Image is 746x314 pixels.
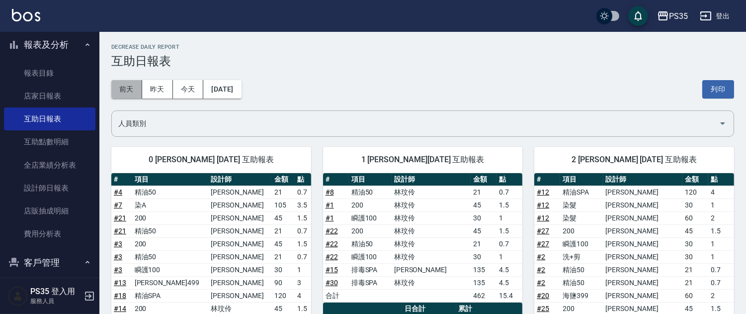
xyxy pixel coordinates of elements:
td: 精油SPA [132,289,209,302]
a: 報表目錄 [4,62,95,85]
td: 精油50 [349,186,392,199]
button: 報表及分析 [4,32,95,58]
td: [PERSON_NAME] [603,199,682,211]
td: [PERSON_NAME] [603,276,682,289]
td: 135 [471,276,497,289]
td: 瞬護100 [349,250,392,263]
td: 精油50 [132,224,209,237]
a: #13 [114,279,126,287]
td: 45 [471,199,497,211]
td: [PERSON_NAME]499 [132,276,209,289]
td: 2 [708,211,734,224]
td: 0.7 [295,250,311,263]
td: 21 [272,250,295,263]
a: 互助點數明細 [4,130,95,153]
td: [PERSON_NAME] [603,186,682,199]
td: [PERSON_NAME] [392,263,471,276]
td: 染髮 [560,199,603,211]
a: 全店業績分析表 [4,154,95,177]
td: 15.4 [497,289,522,302]
input: 人員名稱 [116,115,715,132]
img: Person [8,286,28,306]
th: # [323,173,349,186]
td: 精油50 [560,263,603,276]
td: [PERSON_NAME] [208,263,272,276]
a: #4 [114,188,122,196]
td: [PERSON_NAME] [603,250,682,263]
td: 1 [708,199,734,211]
td: 21 [272,186,295,199]
td: 60 [682,211,708,224]
a: #21 [114,214,126,222]
a: #2 [537,253,545,261]
th: 項目 [349,173,392,186]
td: 4 [708,186,734,199]
td: 林玟伶 [392,211,471,224]
td: [PERSON_NAME] [208,237,272,250]
td: 排毒SPA [349,263,392,276]
td: 2 [708,289,734,302]
td: [PERSON_NAME] [208,289,272,302]
a: #3 [114,240,122,248]
button: 列印 [702,80,734,99]
td: 1 [708,250,734,263]
td: 精油50 [349,237,392,250]
td: 洗+剪 [560,250,603,263]
th: 點 [497,173,522,186]
a: 互助日報表 [4,107,95,130]
a: #22 [326,240,338,248]
th: 項目 [132,173,209,186]
a: #25 [537,305,549,313]
td: 3 [295,276,311,289]
td: 462 [471,289,497,302]
td: 海鹽399 [560,289,603,302]
td: 45 [272,211,295,224]
img: Logo [12,9,40,21]
td: 45 [682,224,708,237]
td: 1 [295,263,311,276]
td: 21 [682,276,708,289]
button: PS35 [653,6,692,26]
td: [PERSON_NAME] [208,250,272,263]
a: #14 [114,305,126,313]
div: PS35 [669,10,688,22]
a: #2 [537,279,545,287]
td: [PERSON_NAME] [603,289,682,302]
td: 135 [471,263,497,276]
h3: 互助日報表 [111,54,734,68]
td: 林玟伶 [392,199,471,211]
td: 瞬護100 [349,211,392,224]
td: 林玟伶 [392,224,471,237]
td: 合計 [323,289,349,302]
button: 今天 [173,80,204,99]
a: #3 [114,266,122,274]
button: 昨天 [142,80,173,99]
a: #12 [537,201,549,209]
td: 精油SPA [560,186,603,199]
td: 4.5 [497,263,522,276]
td: 1 [497,211,522,224]
td: 60 [682,289,708,302]
td: 林玟伶 [392,250,471,263]
a: 設計師日報表 [4,177,95,200]
td: 120 [682,186,708,199]
td: 1.5 [708,224,734,237]
td: [PERSON_NAME] [603,263,682,276]
td: [PERSON_NAME] [603,237,682,250]
th: 金額 [471,173,497,186]
td: 105 [272,199,295,211]
td: 200 [349,199,392,211]
td: 30 [682,199,708,211]
td: 0.7 [295,224,311,237]
td: 45 [272,237,295,250]
td: 0.7 [708,276,734,289]
td: [PERSON_NAME] [603,224,682,237]
a: #27 [537,240,549,248]
a: #20 [537,292,549,300]
td: 0.7 [295,186,311,199]
td: 1 [497,250,522,263]
td: 1.5 [295,211,311,224]
a: #18 [114,292,126,300]
td: 染A [132,199,209,211]
td: [PERSON_NAME] [208,199,272,211]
